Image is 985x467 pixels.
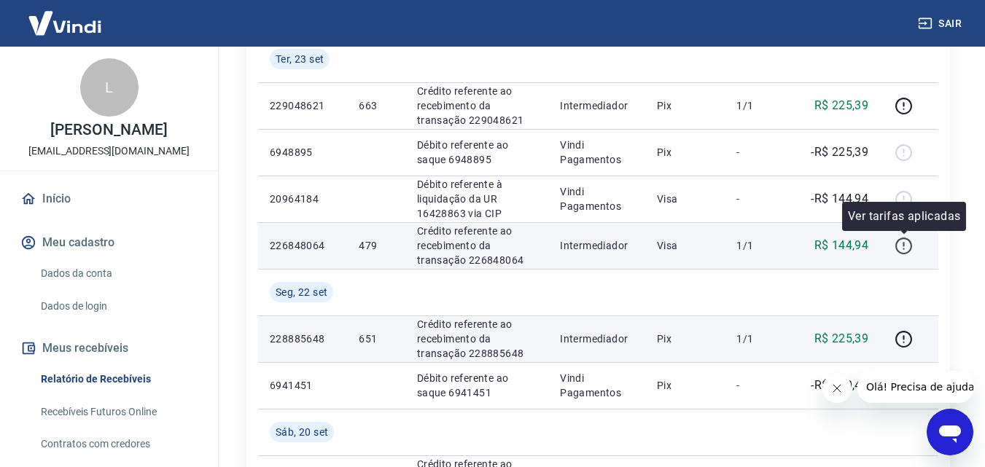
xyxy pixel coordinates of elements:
[736,98,779,113] p: 1/1
[35,259,200,289] a: Dados da conta
[28,144,190,159] p: [EMAIL_ADDRESS][DOMAIN_NAME]
[927,409,973,455] iframe: Botão para abrir a janela de mensagens
[560,331,634,346] p: Intermediador
[17,332,200,364] button: Meus recebíveis
[270,378,335,393] p: 6941451
[736,378,779,393] p: -
[857,371,973,403] iframe: Mensagem da empresa
[276,52,324,66] span: Ter, 23 set
[417,138,537,167] p: Débito referente ao saque 6948895
[657,98,714,113] p: Pix
[560,371,634,400] p: Vindi Pagamentos
[657,145,714,160] p: Pix
[417,317,537,361] p: Crédito referente ao recebimento da transação 228885648
[35,364,200,394] a: Relatório de Recebíveis
[17,227,200,259] button: Meu cadastro
[417,224,537,267] p: Crédito referente ao recebimento da transação 226848064
[560,184,634,213] p: Vindi Pagamentos
[9,10,122,22] span: Olá! Precisa de ajuda?
[17,1,112,45] img: Vindi
[80,58,139,117] div: L
[417,177,537,221] p: Débito referente à liquidação da UR 16428863 via CIP
[276,425,328,439] span: Sáb, 20 set
[814,330,869,348] p: R$ 225,39
[736,238,779,253] p: 1/1
[35,397,200,427] a: Recebíveis Futuros Online
[35,291,200,321] a: Dados de login
[822,374,852,403] iframe: Fechar mensagem
[560,238,634,253] p: Intermediador
[657,331,714,346] p: Pix
[417,84,537,127] p: Crédito referente ao recebimento da transação 229048621
[270,145,335,160] p: 6948895
[17,183,200,215] a: Início
[50,122,167,138] p: [PERSON_NAME]
[359,331,393,346] p: 651
[270,238,335,253] p: 226848064
[811,144,868,161] p: -R$ 225,39
[35,429,200,459] a: Contratos com credores
[270,98,335,113] p: 229048621
[417,371,537,400] p: Débito referente ao saque 6941451
[657,192,714,206] p: Visa
[811,377,868,394] p: -R$ 600,49
[915,10,968,37] button: Sair
[811,190,868,208] p: -R$ 144,94
[848,208,960,225] p: Ver tarifas aplicadas
[736,331,779,346] p: 1/1
[736,145,779,160] p: -
[736,192,779,206] p: -
[359,238,393,253] p: 479
[657,378,714,393] p: Pix
[270,192,335,206] p: 20964184
[359,98,393,113] p: 663
[560,138,634,167] p: Vindi Pagamentos
[814,237,869,254] p: R$ 144,94
[657,238,714,253] p: Visa
[276,285,327,299] span: Seg, 22 set
[560,98,634,113] p: Intermediador
[814,97,869,114] p: R$ 225,39
[270,331,335,346] p: 228885648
